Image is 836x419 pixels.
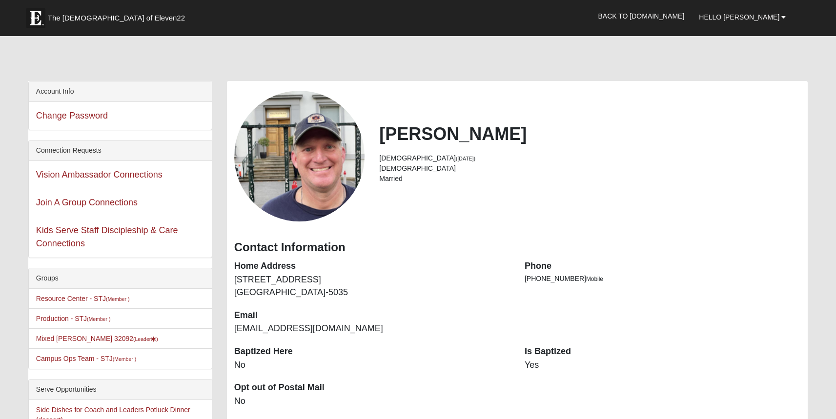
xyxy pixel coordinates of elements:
a: Kids Serve Staff Discipleship & Care Connections [36,225,178,248]
small: ([DATE]) [456,156,475,161]
dt: Baptized Here [234,345,510,358]
dt: Phone [525,260,800,273]
a: Resource Center - STJ(Member ) [36,295,130,302]
div: Serve Opportunities [29,379,212,400]
a: Join A Group Connections [36,198,138,207]
dt: Opt out of Postal Mail [234,381,510,394]
div: Groups [29,268,212,289]
span: Mobile [586,276,603,282]
h3: Contact Information [234,240,801,255]
small: (Leader ) [133,336,158,342]
a: Production - STJ(Member ) [36,315,111,322]
dd: [EMAIL_ADDRESS][DOMAIN_NAME] [234,322,510,335]
dt: Email [234,309,510,322]
a: Change Password [36,111,108,120]
dd: No [234,395,510,408]
li: [PHONE_NUMBER] [525,274,800,284]
dd: Yes [525,359,800,372]
a: Campus Ops Team - STJ(Member ) [36,355,136,362]
li: Married [379,174,800,184]
span: The [DEMOGRAPHIC_DATA] of Eleven22 [48,13,185,23]
a: View Fullsize Photo [234,91,365,221]
dd: No [234,359,510,372]
small: (Member ) [113,356,136,362]
li: [DEMOGRAPHIC_DATA] [379,153,800,163]
a: Hello [PERSON_NAME] [692,5,793,29]
h2: [PERSON_NAME] [379,123,800,144]
a: The [DEMOGRAPHIC_DATA] of Eleven22 [21,3,216,28]
span: Hello [PERSON_NAME] [699,13,779,21]
div: Connection Requests [29,140,212,161]
a: Mixed [PERSON_NAME] 32092(Leader) [36,335,158,342]
a: Back to [DOMAIN_NAME] [591,4,692,28]
small: (Member ) [87,316,110,322]
li: [DEMOGRAPHIC_DATA] [379,163,800,174]
dt: Home Address [234,260,510,273]
div: Account Info [29,81,212,102]
dt: Is Baptized [525,345,800,358]
img: Eleven22 logo [26,8,45,28]
a: Vision Ambassador Connections [36,170,163,180]
small: (Member ) [106,296,129,302]
dd: [STREET_ADDRESS] [GEOGRAPHIC_DATA]-5035 [234,274,510,299]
